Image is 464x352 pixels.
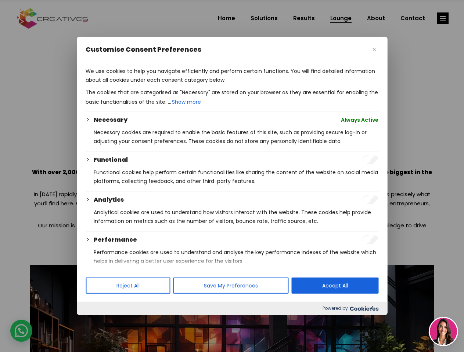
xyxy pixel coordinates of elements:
button: Show more [171,97,202,107]
p: Performance cookies are used to understand and analyse the key performance indexes of the website... [94,248,378,265]
button: Necessary [94,115,127,124]
img: agent [430,318,457,345]
p: The cookies that are categorised as "Necessary" are stored on your browser as they are essential ... [86,88,378,107]
button: Save My Preferences [173,278,288,294]
input: Enable Functional [362,155,378,164]
img: Close [372,48,376,51]
button: Reject All [86,278,170,294]
span: Customise Consent Preferences [86,45,201,54]
div: Powered by [77,302,387,315]
div: Customise Consent Preferences [77,37,387,315]
button: Functional [94,155,128,164]
img: Cookieyes logo [350,306,378,311]
button: Accept All [291,278,378,294]
p: Functional cookies help perform certain functionalities like sharing the content of the website o... [94,168,378,186]
p: We use cookies to help you navigate efficiently and perform certain functions. You will find deta... [86,67,378,84]
input: Enable Analytics [362,195,378,204]
p: Necessary cookies are required to enable the basic features of this site, such as providing secur... [94,128,378,146]
p: Analytical cookies are used to understand how visitors interact with the website. These cookies h... [94,208,378,225]
input: Enable Performance [362,235,378,244]
button: Performance [94,235,137,244]
span: Always Active [341,115,378,124]
button: Analytics [94,195,124,204]
button: Close [370,45,378,54]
